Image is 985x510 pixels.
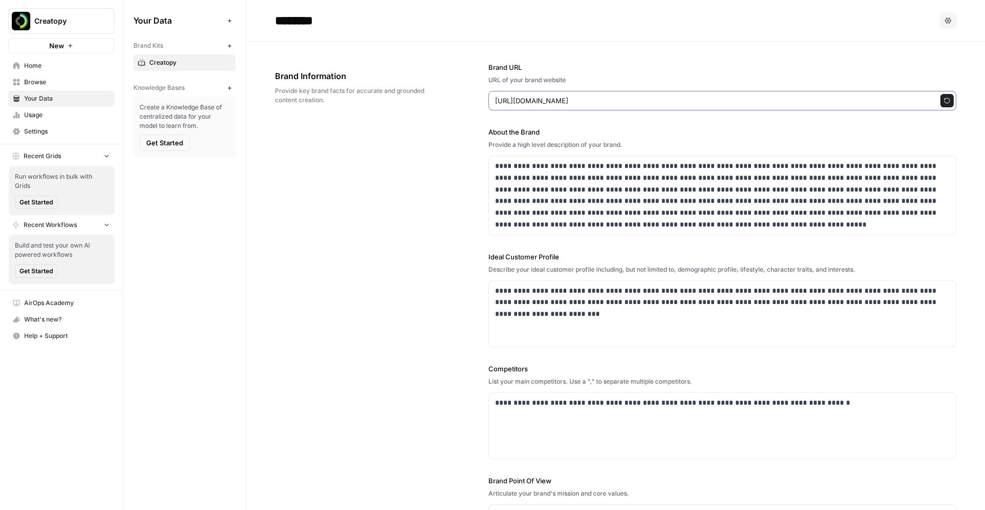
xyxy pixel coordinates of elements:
span: Provide key brand facts for accurate and grounded content creation. [275,86,431,105]
label: Brand URL [488,62,956,72]
label: Competitors [488,364,956,374]
span: Get Started [19,198,53,207]
span: Recent Grids [24,152,61,161]
div: Provide a high level description of your brand. [488,140,956,149]
label: Ideal Customer Profile [488,252,956,262]
a: Usage [8,107,114,123]
span: Get Started [146,138,183,148]
span: New [49,41,64,51]
label: About the Brand [488,127,956,137]
div: What's new? [9,312,114,327]
span: Run workflows in bulk with Grids [15,172,108,191]
span: Brand Kits [133,41,163,50]
span: Help + Support [24,331,110,341]
a: Your Data [8,90,114,107]
span: Get Started [19,267,53,276]
span: Browse [24,78,110,87]
button: Get Started [140,135,190,151]
button: Help + Support [8,328,114,344]
button: Recent Grids [8,148,114,164]
input: www.sundaysoccer.com [495,96,929,106]
a: AirOps Academy [8,295,114,311]
span: Usage [24,110,110,120]
label: Brand Point Of View [488,476,956,486]
span: Your Data [24,94,110,103]
div: URL of your brand website [488,75,956,85]
button: New [8,38,114,53]
button: What's new? [8,311,114,328]
button: Get Started [15,196,57,209]
span: Creatopy [34,16,96,26]
span: Recent Workflows [24,220,77,230]
a: Settings [8,123,114,140]
a: Home [8,58,114,74]
span: Brand Information [275,70,431,82]
img: Creatopy Logo [12,12,30,30]
span: Settings [24,127,110,136]
button: Workspace: Creatopy [8,8,114,34]
span: Your Data [133,14,223,27]
span: AirOps Academy [24,298,110,308]
div: Describe your ideal customer profile including, but not limited to, demographic profile, lifestyl... [488,265,956,274]
button: Get Started [15,265,57,278]
div: Articulate your brand's mission and core values. [488,489,956,498]
span: Knowledge Bases [133,83,185,92]
button: Recent Workflows [8,217,114,233]
span: Create a Knowledge Base of centralized data for your model to learn from. [140,103,229,130]
a: Creatopy [133,54,235,71]
span: Build and test your own AI powered workflows [15,241,108,259]
span: Creatopy [149,58,231,67]
span: Home [24,61,110,70]
a: Browse [8,74,114,90]
div: List your main competitors. Use a "," to separate multiple competitors. [488,377,956,386]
